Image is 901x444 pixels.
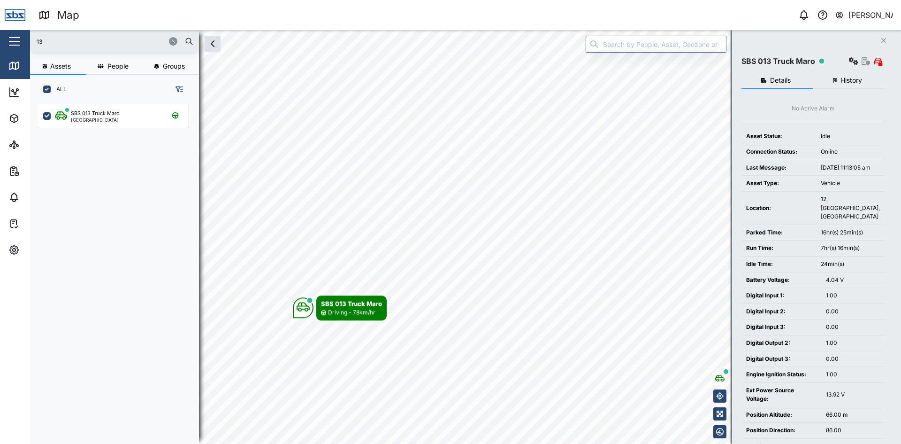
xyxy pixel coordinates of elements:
[826,355,880,364] div: 0.00
[746,291,817,300] div: Digital Input 1:
[24,166,56,176] div: Reports
[321,299,382,308] div: SBS 013 Truck Maro
[770,77,791,84] span: Details
[24,87,67,97] div: Dashboard
[24,218,50,229] div: Tasks
[821,260,880,269] div: 24min(s)
[107,63,129,70] span: People
[746,260,811,269] div: Idle Time:
[746,204,811,213] div: Location:
[50,63,71,70] span: Assets
[57,7,79,23] div: Map
[840,77,862,84] span: History
[328,308,375,317] div: Driving - 78km/hr
[51,86,67,93] label: ALL
[826,276,880,285] div: 4.04 V
[586,36,726,53] input: Search by People, Asset, Geozone or Place
[746,426,817,435] div: Position Direction:
[746,307,817,316] div: Digital Input 2:
[746,323,817,332] div: Digital Input 3:
[71,109,120,117] div: SBS 013 Truck Maro
[826,307,880,316] div: 0.00
[826,411,880,420] div: 66.00 m
[746,244,811,253] div: Run Time:
[848,9,893,21] div: [PERSON_NAME]
[821,195,880,221] div: 12, [GEOGRAPHIC_DATA], [GEOGRAPHIC_DATA]
[826,339,880,348] div: 1.00
[38,101,199,436] div: grid
[746,386,817,404] div: Ext Power Source Voltage:
[36,34,193,48] input: Search assets or drivers
[746,339,817,348] div: Digital Output 2:
[5,5,25,25] img: Main Logo
[746,228,811,237] div: Parked Time:
[826,426,880,435] div: 86.00
[293,296,387,320] div: Map marker
[24,245,58,255] div: Settings
[826,323,880,332] div: 0.00
[746,411,817,420] div: Position Altitude:
[821,244,880,253] div: 7hr(s) 16min(s)
[746,355,817,364] div: Digital Output 3:
[792,104,835,113] div: No Active Alarm
[826,370,880,379] div: 1.00
[24,113,53,124] div: Assets
[30,30,901,444] canvas: Map
[746,370,817,379] div: Engine Ignition Status:
[821,148,880,156] div: Online
[821,164,880,172] div: [DATE] 11:13:05 am
[163,63,185,70] span: Groups
[746,276,817,285] div: Battery Voltage:
[24,61,46,71] div: Map
[24,192,53,203] div: Alarms
[826,390,880,399] div: 13.92 V
[821,132,880,141] div: Idle
[746,164,811,172] div: Last Message:
[746,179,811,188] div: Asset Type:
[71,117,120,122] div: [GEOGRAPHIC_DATA]
[821,228,880,237] div: 16hr(s) 25min(s)
[746,132,811,141] div: Asset Status:
[746,148,811,156] div: Connection Status:
[826,291,880,300] div: 1.00
[24,140,47,150] div: Sites
[835,8,893,22] button: [PERSON_NAME]
[821,179,880,188] div: Vehicle
[741,55,815,67] div: SBS 013 Truck Maro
